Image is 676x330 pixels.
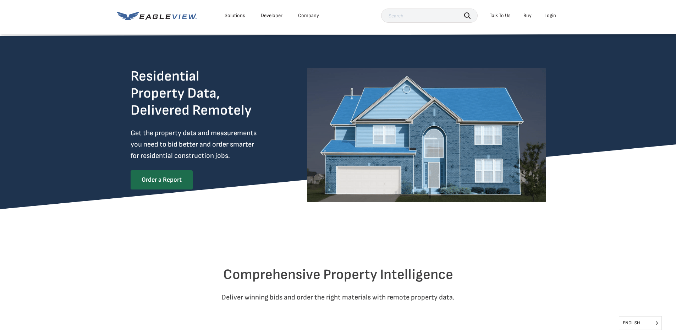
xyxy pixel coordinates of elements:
span: English [619,317,661,330]
a: Buy [523,12,532,19]
div: Solutions [225,12,245,19]
div: Company [298,12,319,19]
div: Login [544,12,556,19]
a: Developer [261,12,282,19]
h2: Comprehensive Property Intelligence [131,266,546,283]
aside: Language selected: English [619,316,662,330]
p: Get the property data and measurements you need to bid better and order smarter for residential c... [131,127,286,161]
a: Order a Report [131,170,193,189]
h2: Residential Property Data, Delivered Remotely [131,68,252,119]
input: Search [381,9,478,23]
p: Deliver winning bids and order the right materials with remote property data. [131,292,546,303]
div: Talk To Us [490,12,511,19]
